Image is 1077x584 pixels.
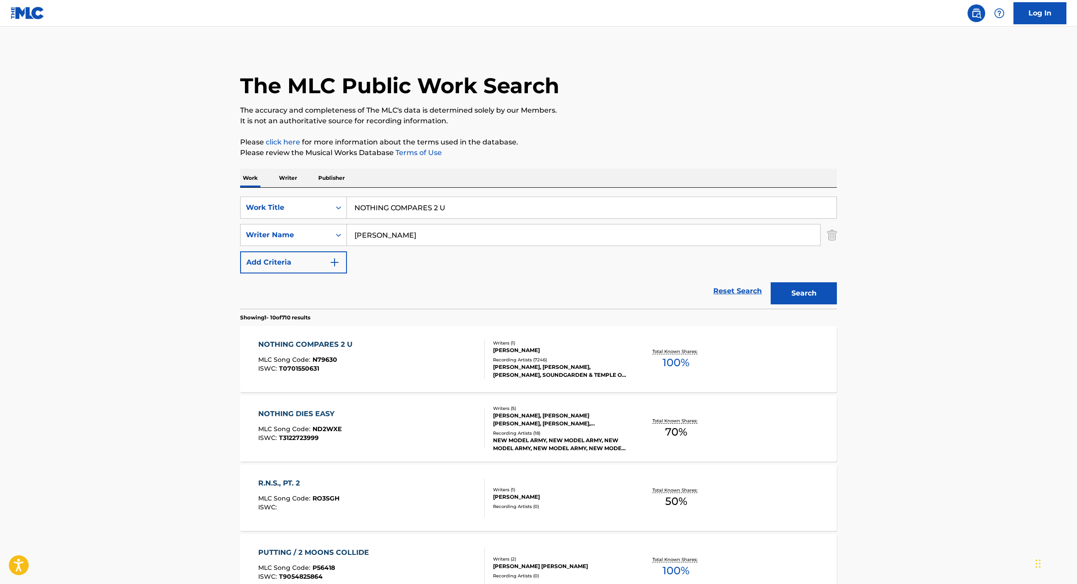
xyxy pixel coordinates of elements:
div: Recording Artists ( 18 ) [493,430,626,436]
span: 50 % [665,493,687,509]
a: Terms of Use [394,148,442,157]
span: MLC Song Code : [258,494,313,502]
p: The accuracy and completeness of The MLC's data is determined solely by our Members. [240,105,837,116]
div: PUTTING / 2 MOONS COLLIDE [258,547,373,558]
a: Log In [1013,2,1066,24]
div: Work Title [246,202,325,213]
div: NEW MODEL ARMY, NEW MODEL ARMY, NEW MODEL ARMY, NEW MODEL ARMY, NEW MODEL ARMY [493,436,626,452]
a: NOTHING COMPARES 2 UMLC Song Code:N79630ISWC:T0701550631Writers (1)[PERSON_NAME]Recording Artists... [240,326,837,392]
img: 9d2ae6d4665cec9f34b9.svg [329,257,340,268]
button: Add Criteria [240,251,347,273]
div: Writer Name [246,230,325,240]
a: NOTHING DIES EASYMLC Song Code:ND2WXEISWC:T3122723999Writers (5)[PERSON_NAME], [PERSON_NAME] [PER... [240,395,837,462]
img: help [994,8,1005,19]
span: MLC Song Code : [258,356,313,364]
p: Work [240,169,260,187]
span: P56418 [313,564,335,572]
p: Please for more information about the terms used in the database. [240,137,837,148]
span: MLC Song Code : [258,425,313,433]
div: Writers ( 1 ) [493,486,626,493]
div: [PERSON_NAME], [PERSON_NAME], [PERSON_NAME], SOUNDGARDEN & TEMPLE OF THE DOG, [PERSON_NAME], PRINCE [493,363,626,379]
div: Writers ( 1 ) [493,340,626,346]
div: Recording Artists ( 7246 ) [493,356,626,363]
div: Drag [1036,550,1041,577]
a: Reset Search [709,281,766,301]
img: Delete Criterion [827,224,837,246]
button: Search [771,282,837,304]
span: RO3SGH [313,494,339,502]
span: ISWC : [258,573,279,580]
span: N79630 [313,356,337,364]
span: 100 % [663,355,689,371]
p: Total Known Shares: [652,348,700,355]
span: ISWC : [258,364,279,372]
p: It is not an authoritative source for recording information. [240,116,837,126]
div: NOTHING DIES EASY [258,409,342,419]
span: T9054825864 [279,573,323,580]
span: ND2WXE [313,425,342,433]
div: Writers ( 2 ) [493,556,626,562]
div: Help [990,4,1008,22]
a: R.N.S., PT. 2MLC Song Code:RO3SGHISWC:Writers (1)[PERSON_NAME]Recording Artists (0)Total Known Sh... [240,465,837,531]
div: Recording Artists ( 0 ) [493,573,626,579]
a: click here [266,138,300,146]
span: 70 % [665,424,687,440]
iframe: Chat Widget [1033,542,1077,584]
p: Please review the Musical Works Database [240,148,837,158]
div: [PERSON_NAME] [493,493,626,501]
div: [PERSON_NAME] [493,346,626,354]
div: R.N.S., PT. 2 [258,478,339,489]
p: Total Known Shares: [652,417,700,424]
div: Recording Artists ( 0 ) [493,503,626,510]
img: search [971,8,982,19]
p: Total Known Shares: [652,556,700,563]
a: Public Search [968,4,985,22]
div: NOTHING COMPARES 2 U [258,339,357,350]
span: ISWC : [258,503,279,511]
p: Total Known Shares: [652,487,700,493]
img: MLC Logo [11,7,45,19]
div: [PERSON_NAME], [PERSON_NAME] [PERSON_NAME], [PERSON_NAME], [PERSON_NAME] [493,412,626,428]
span: T3122723999 [279,434,319,442]
p: Publisher [316,169,347,187]
div: [PERSON_NAME] [PERSON_NAME] [493,562,626,570]
span: 100 % [663,563,689,579]
div: Writers ( 5 ) [493,405,626,412]
form: Search Form [240,197,837,309]
span: MLC Song Code : [258,564,313,572]
span: T0701550631 [279,364,319,372]
h1: The MLC Public Work Search [240,72,559,99]
p: Writer [276,169,300,187]
span: ISWC : [258,434,279,442]
p: Showing 1 - 10 of 710 results [240,314,310,322]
